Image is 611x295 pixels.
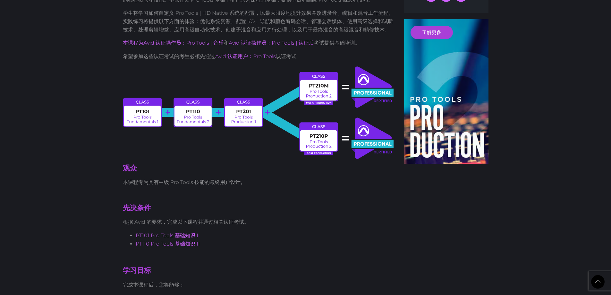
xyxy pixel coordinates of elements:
a: Avid 认证用户：Pro Tools [215,53,276,59]
a: Avid 认证操作员：Pro Tools | 认证后 [229,40,314,46]
font: 和 [224,40,229,46]
a: PT101 Pro Tools 基础知识 I [136,232,198,239]
a: 本课程为Avid 认证操作员：Pro Tools | 音乐 [123,40,224,46]
font: 学习目标 [123,266,151,275]
font: 了解更多 [422,29,441,35]
font: 认证考试 [276,53,296,59]
a: PT110 Pro Tools 基础知识 II [136,241,200,247]
font: 观众 [123,164,137,172]
font: 先决条件 [123,204,151,212]
font: 考试提供基础培训 [314,40,355,46]
font: 希望参加这些认证考试的考生必须先通过 [123,53,215,59]
font: 完成本课程后，您将能够： [123,282,184,288]
font: 学生将学习如何自定义 Pro Tools | HD Native 系统的配置，以最大限度地提升效果并改进录音、编辑和混音工作流程。实践练习将提供以下方面的体验：优化系统资源、配置 I/O、导航和... [123,10,394,32]
a: 了解更多 [411,26,453,39]
img: avid-certified-professional-path.svg [123,65,395,160]
font: 本课程专为具有中级 Pro Tools 技能的最终用户设计。 [123,179,246,185]
font: 根据 Avid 的要求，完成以下课程并通过相关认证考试。 [123,219,249,225]
font: 。 [355,40,360,46]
